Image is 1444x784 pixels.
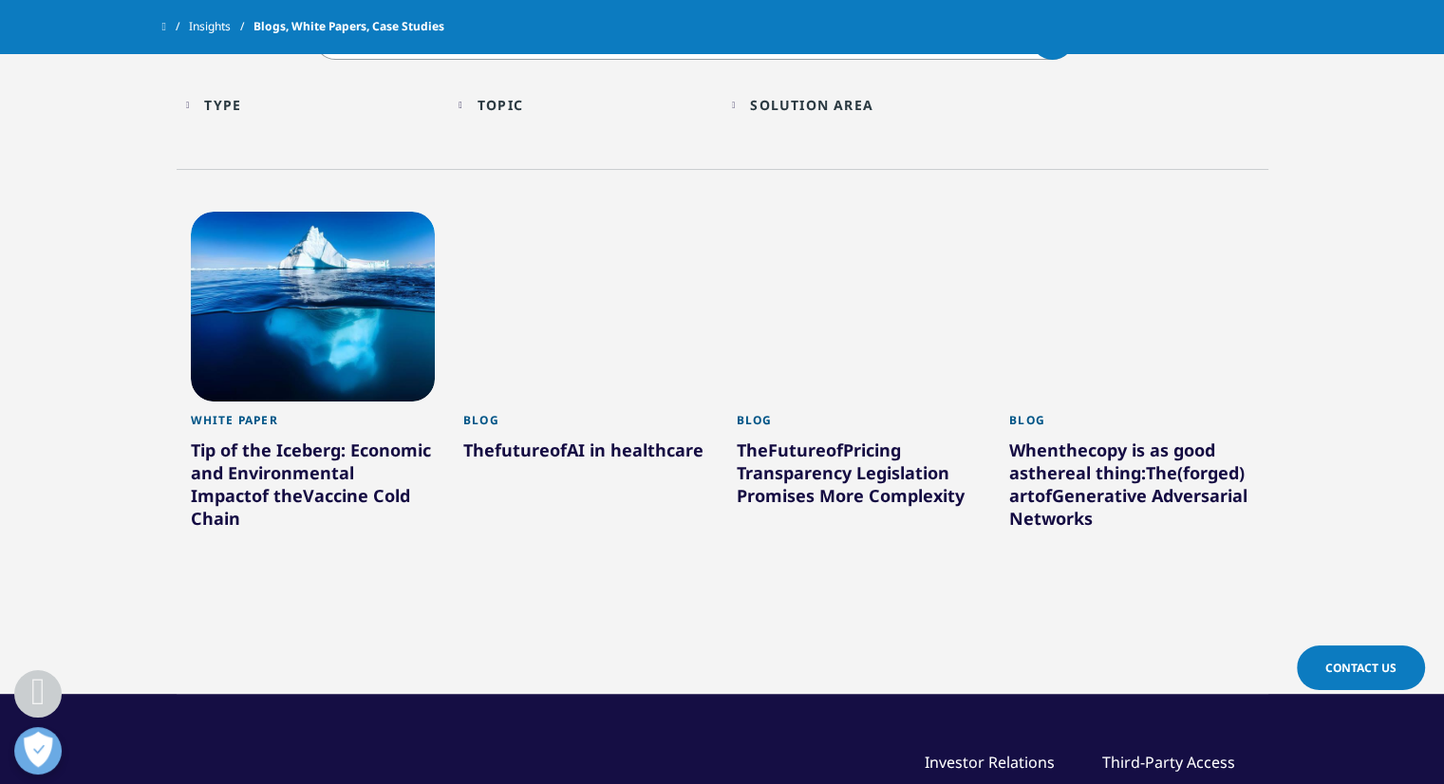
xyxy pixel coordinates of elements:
[191,401,436,579] a: White Paper Tip of the Iceberg: Economic and Environmental Impactof theVaccine Cold Chain
[1325,660,1397,676] span: Contact Us
[191,413,436,439] div: White Paper
[1009,401,1254,579] a: Blog Whenthecopy is as good asthereal thing:The(forged) artofGenerative Adversarial Networks
[463,439,708,469] div: future AI in healthcare
[1102,752,1235,773] a: Third-Party Access
[1059,439,1088,461] span: the
[737,413,982,439] div: Blog
[1146,461,1177,484] span: The
[191,439,436,537] div: : Economic and Environmental Impact Vaccine Cold Chain
[1035,484,1052,507] span: of
[737,439,768,461] span: The
[463,401,708,511] a: Blog ThefutureofAI in healthcare
[14,727,62,775] button: Open Preferences
[737,439,982,514] div: Future Pricing Transparency Legislation Promises More Complexity
[463,413,708,439] div: Blog
[463,439,495,461] span: The
[1297,645,1425,690] a: Contact Us
[252,484,269,507] span: of
[220,439,237,461] span: of
[550,439,567,461] span: of
[1009,439,1254,537] div: When copy is as good as real thing: (forged) art Generative Adversarial Networks
[191,439,216,461] span: Tip
[273,484,303,507] span: the
[1028,461,1058,484] span: the
[750,96,873,114] div: Solution Area facet.
[253,9,444,44] span: Blogs, White Papers, Case Studies
[276,439,341,461] span: Iceberg
[737,401,982,556] a: Blog TheFutureofPricing Transparency Legislation Promises More Complexity
[826,439,843,461] span: of
[1009,413,1254,439] div: Blog
[478,96,523,114] div: Topic facet.
[204,96,241,114] div: Type facet.
[925,752,1055,773] a: Investor Relations
[242,439,272,461] span: the
[189,9,253,44] a: Insights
